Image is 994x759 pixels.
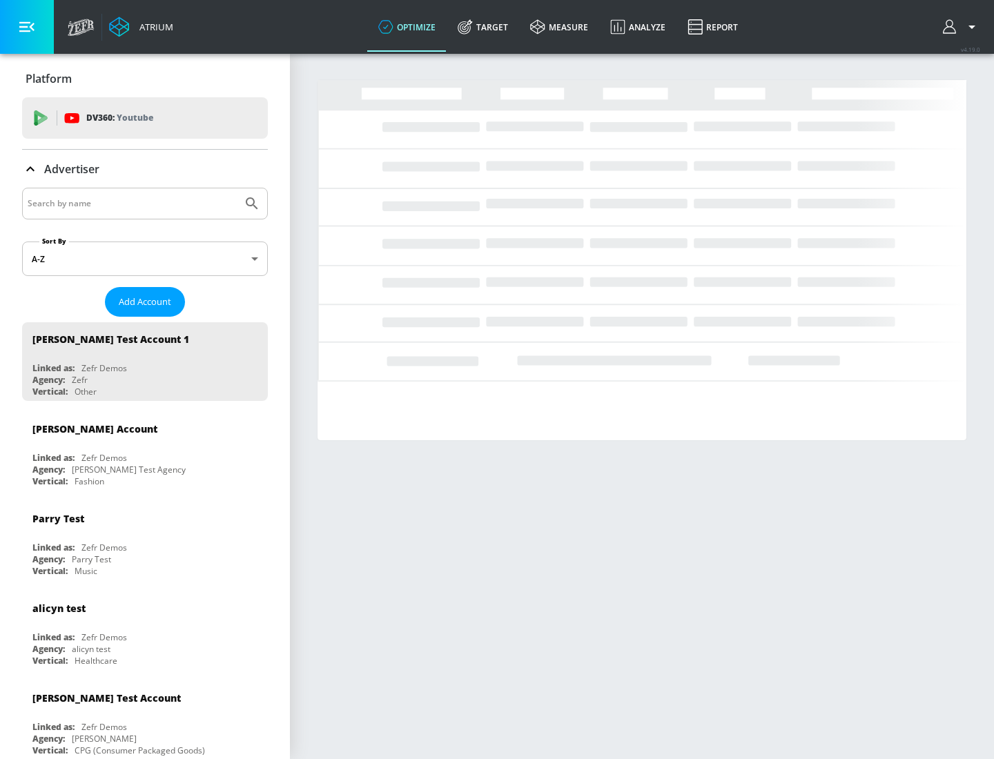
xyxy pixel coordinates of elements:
div: Parry TestLinked as:Zefr DemosAgency:Parry TestVertical:Music [22,502,268,580]
a: optimize [367,2,447,52]
div: Zefr Demos [81,721,127,733]
div: Fashion [75,475,104,487]
div: Advertiser [22,150,268,188]
div: Other [75,386,97,397]
div: Parry Test [32,512,84,525]
div: alicyn test [72,643,110,655]
div: Agency: [32,553,65,565]
div: [PERSON_NAME] Test Account 1Linked as:Zefr DemosAgency:ZefrVertical:Other [22,322,268,401]
a: Atrium [109,17,173,37]
a: Report [676,2,749,52]
div: [PERSON_NAME] Test Account [32,691,181,704]
div: CPG (Consumer Packaged Goods) [75,745,205,756]
a: measure [519,2,599,52]
div: A-Z [22,241,268,276]
div: Vertical: [32,386,68,397]
div: Parry Test [72,553,111,565]
div: Music [75,565,97,577]
div: Atrium [134,21,173,33]
div: DV360: Youtube [22,97,268,139]
div: [PERSON_NAME] Test Account 1 [32,333,189,346]
p: Advertiser [44,161,99,177]
div: [PERSON_NAME] AccountLinked as:Zefr DemosAgency:[PERSON_NAME] Test AgencyVertical:Fashion [22,412,268,491]
div: Linked as: [32,721,75,733]
div: Zefr [72,374,88,386]
span: Add Account [119,294,171,310]
div: alicyn testLinked as:Zefr DemosAgency:alicyn testVertical:Healthcare [22,591,268,670]
div: Agency: [32,733,65,745]
div: Vertical: [32,565,68,577]
div: Agency: [32,643,65,655]
span: v 4.19.0 [961,46,980,53]
p: Youtube [117,110,153,125]
div: Linked as: [32,362,75,374]
div: Zefr Demos [81,452,127,464]
div: Vertical: [32,745,68,756]
label: Sort By [39,237,69,246]
div: [PERSON_NAME] Test Agency [72,464,186,475]
p: Platform [26,71,72,86]
div: Linked as: [32,452,75,464]
div: [PERSON_NAME] [72,733,137,745]
div: Linked as: [32,542,75,553]
input: Search by name [28,195,237,213]
a: Analyze [599,2,676,52]
div: Agency: [32,464,65,475]
div: Healthcare [75,655,117,667]
div: Vertical: [32,655,68,667]
p: DV360: [86,110,153,126]
div: alicyn test [32,602,86,615]
a: Target [447,2,519,52]
div: [PERSON_NAME] Account [32,422,157,435]
div: Agency: [32,374,65,386]
button: Add Account [105,287,185,317]
div: Platform [22,59,268,98]
div: Zefr Demos [81,362,127,374]
div: Vertical: [32,475,68,487]
div: Zefr Demos [81,631,127,643]
div: Linked as: [32,631,75,643]
div: Zefr Demos [81,542,127,553]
